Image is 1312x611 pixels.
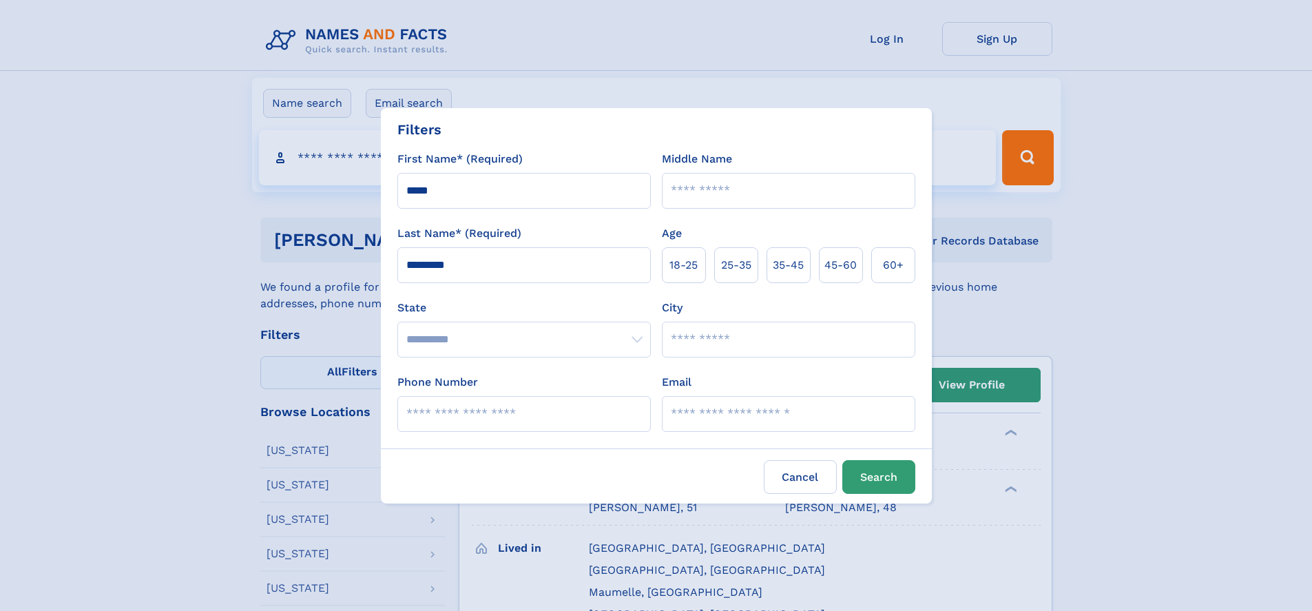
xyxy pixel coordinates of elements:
[773,257,804,273] span: 35‑45
[397,300,651,316] label: State
[662,374,691,391] label: Email
[721,257,751,273] span: 25‑35
[669,257,698,273] span: 18‑25
[764,460,837,494] label: Cancel
[842,460,915,494] button: Search
[662,225,682,242] label: Age
[662,300,683,316] label: City
[824,257,857,273] span: 45‑60
[397,151,523,167] label: First Name* (Required)
[397,225,521,242] label: Last Name* (Required)
[883,257,904,273] span: 60+
[397,119,441,140] div: Filters
[662,151,732,167] label: Middle Name
[397,374,478,391] label: Phone Number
